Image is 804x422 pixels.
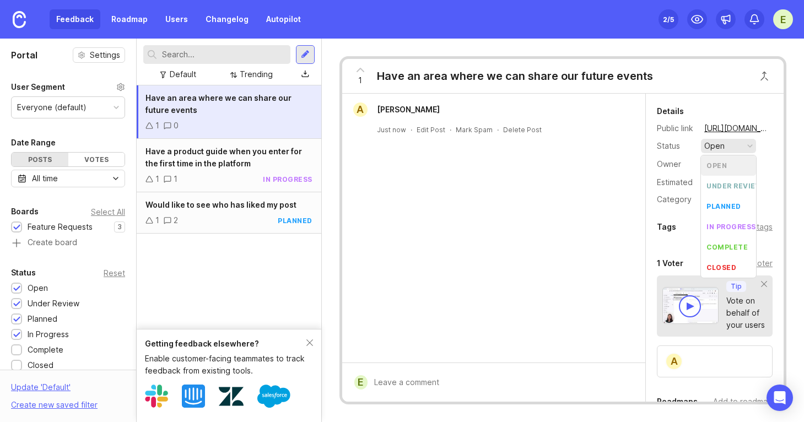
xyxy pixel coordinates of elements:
div: closed [706,263,736,272]
div: Select All [91,209,125,215]
p: 3 [117,223,122,231]
div: A [353,102,368,117]
div: A [665,353,683,370]
div: Default [170,68,196,80]
p: Tip [731,282,742,291]
div: Under Review [28,297,79,310]
img: Salesforce logo [257,380,290,413]
span: [PERSON_NAME] [377,105,440,114]
img: video-thumbnail-vote-d41b83416815613422e2ca741bf692cc.jpg [662,287,719,324]
div: Have an area where we can share our future events [377,68,653,84]
a: Create board [11,239,125,248]
div: · [497,125,499,134]
button: Close button [753,65,775,87]
div: 2 /5 [663,12,674,27]
span: 1 [358,74,362,86]
div: · [411,125,412,134]
button: E [773,9,793,29]
a: Roadmap [105,9,154,29]
div: All time [32,172,58,185]
div: 1 [155,173,159,185]
span: Have a product guide when you enter for the first time in the platform [145,147,302,168]
div: Closed [28,359,53,371]
input: Search... [162,48,286,61]
div: Vote on behalf of your users [726,295,765,331]
a: [URL][DOMAIN_NAME] [701,121,773,136]
div: Create new saved filter [11,399,98,411]
div: Add to roadmap [713,396,773,408]
div: open [704,140,725,152]
div: Owner [657,158,695,170]
div: Status [657,140,695,152]
div: Complete [28,344,63,356]
div: 1 [155,120,159,132]
div: in progress [706,222,756,231]
div: Update ' Default ' [11,381,71,399]
a: Would like to see who has liked my post12planned [137,192,321,234]
a: Autopilot [260,9,307,29]
div: — [698,175,713,190]
button: 2/5 [659,9,678,29]
div: Delete Post [503,125,542,134]
a: Changelog [199,9,255,29]
div: Getting feedback elsewhere? [145,338,306,350]
button: Settings [73,47,125,63]
div: Tags [657,220,676,234]
div: Open [28,282,48,294]
a: Users [159,9,195,29]
div: planned [278,216,312,225]
a: Add [695,192,722,207]
div: Trending [240,68,273,80]
a: A[PERSON_NAME] [347,102,449,117]
div: Roadmaps [657,395,698,408]
div: Boards [11,205,39,218]
div: 1 [155,214,159,226]
div: Open Intercom Messenger [767,385,793,411]
div: Category [657,193,695,205]
a: Have an area where we can share our future events10 [137,85,321,139]
div: planned [706,202,741,211]
div: In Progress [28,328,69,340]
div: E [354,375,368,389]
span: Settings [90,50,120,61]
div: Everyone (default) [17,101,87,113]
div: Posts [12,153,68,166]
div: Estimated [657,178,693,186]
button: Mark Spam [456,125,493,134]
div: 1 Voter [657,257,683,270]
a: Just now [377,125,406,134]
div: open [706,161,727,170]
div: Votes [68,153,125,166]
div: Feature Requests [28,221,93,233]
div: complete [706,242,748,252]
div: Status [11,266,36,279]
a: Have a product guide when you enter for the first time in the platform11in progress [137,139,321,192]
div: 1 [174,173,177,185]
div: User Segment [11,80,65,94]
img: Canny Home [13,11,26,28]
span: Would like to see who has liked my post [145,200,296,209]
img: Slack logo [145,385,168,408]
h1: Portal [11,48,37,62]
div: Date Range [11,136,56,149]
div: 0 [174,120,179,132]
div: under review [706,181,762,191]
div: Details [657,105,684,118]
svg: toggle icon [107,174,125,183]
div: Enable customer-facing teammates to track feedback from existing tools. [145,353,306,377]
img: Intercom logo [182,385,205,408]
span: Have an area where we can share our future events [145,93,292,115]
div: · [450,125,451,134]
div: 2 [174,214,178,226]
div: Public link [657,122,695,134]
div: Planned [28,313,57,325]
div: Edit Post [417,125,445,134]
div: in progress [263,175,312,184]
div: Reset [104,270,125,276]
img: Zendesk logo [219,384,244,409]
